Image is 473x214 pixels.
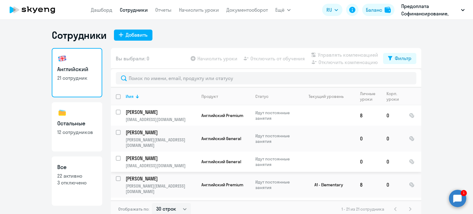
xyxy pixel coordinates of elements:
td: 0 [382,126,404,151]
p: Идут постоянные занятия [255,156,297,167]
button: Добавить [114,30,152,41]
a: Английский21 сотрудник [52,48,102,97]
button: RU [322,4,342,16]
span: Отображать по: [118,206,149,212]
td: 8 [355,105,382,126]
button: Фильтр [383,53,416,64]
td: 8 [355,172,382,198]
h3: Английский [57,65,97,73]
button: Ещё [275,4,291,16]
a: [PERSON_NAME] [126,155,196,162]
td: 0 [382,105,404,126]
span: Английский General [201,136,241,141]
span: Английский Premium [201,182,243,188]
div: Фильтр [395,55,411,62]
div: Имя [126,94,134,99]
img: balance [385,7,391,13]
div: Текущий уровень [309,94,344,99]
button: Предоплата Софинансирование, ХАЯТ МАРКЕТИНГ, ООО [398,2,468,17]
a: Дашборд [91,7,112,13]
p: Идут постоянные занятия [255,110,297,121]
a: Остальные12 сотрудников [52,102,102,151]
span: Английский General [201,159,241,164]
p: [PERSON_NAME] [126,155,195,162]
h1: Сотрудники [52,29,107,41]
h3: Все [57,163,97,171]
p: [PERSON_NAME] [126,109,195,115]
p: Идут постоянные занятия [255,133,297,144]
div: Статус [255,94,269,99]
div: Имя [126,94,196,99]
td: 0 [382,172,404,198]
div: Баланс [366,6,382,14]
div: Текущий уровень [303,94,355,99]
p: [PERSON_NAME][EMAIL_ADDRESS][DOMAIN_NAME] [126,183,196,194]
p: [PERSON_NAME] [126,129,195,136]
p: [EMAIL_ADDRESS][DOMAIN_NAME] [126,163,196,168]
span: Вы выбрали: 0 [116,55,149,62]
a: Отчеты [155,7,172,13]
p: [PERSON_NAME][EMAIL_ADDRESS][DOMAIN_NAME] [126,137,196,148]
div: Корп. уроки [386,91,404,102]
span: 1 - 21 из 21 сотрудника [342,206,384,212]
a: Документооборот [226,7,268,13]
div: Добавить [126,31,148,38]
div: Продукт [201,94,218,99]
td: A1 - Elementary [298,172,355,198]
div: Личные уроки [360,91,381,102]
input: Поиск по имени, email, продукту или статусу [116,72,416,84]
td: 0 [382,151,404,172]
a: [PERSON_NAME] [126,175,196,182]
a: Начислить уроки [179,7,219,13]
p: 3 отключено [57,179,97,186]
span: Английский Premium [201,113,243,118]
span: RU [326,6,332,14]
p: [EMAIL_ADDRESS][DOMAIN_NAME] [126,117,196,122]
p: 12 сотрудников [57,129,97,135]
td: 0 [355,151,382,172]
a: Все22 активно3 отключено [52,156,102,206]
img: english [57,54,67,63]
p: Предоплата Софинансирование, ХАЯТ МАРКЕТИНГ, ООО [401,2,459,17]
span: Ещё [275,6,285,14]
p: [PERSON_NAME] [126,175,195,182]
p: Идут постоянные занятия [255,179,297,190]
a: [PERSON_NAME] [126,129,196,136]
button: Балансbalance [362,4,394,16]
a: Сотрудники [120,7,148,13]
img: others [57,108,67,118]
p: 21 сотрудник [57,75,97,81]
p: 22 активно [57,172,97,179]
td: 0 [355,126,382,151]
a: [PERSON_NAME] [126,109,196,115]
h3: Остальные [57,119,97,127]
